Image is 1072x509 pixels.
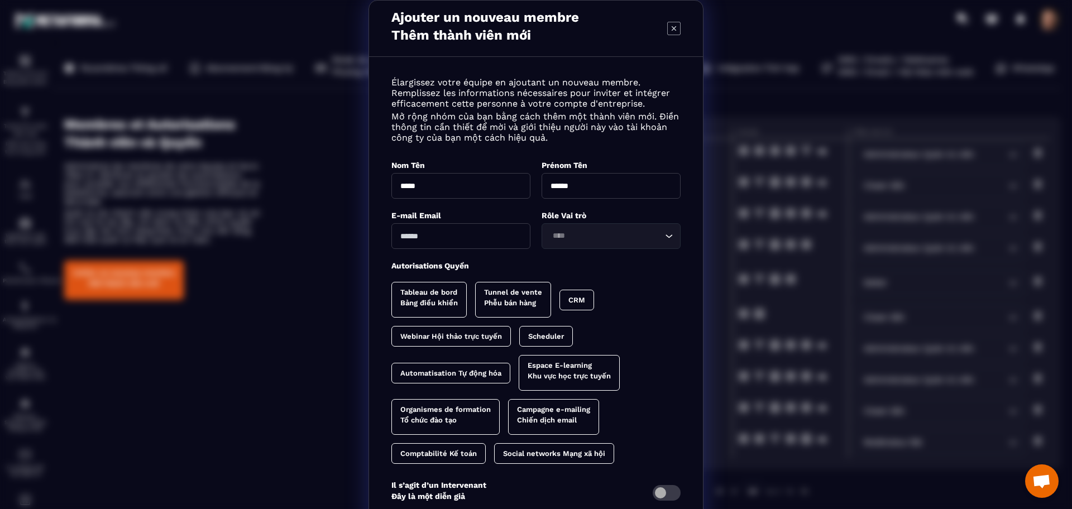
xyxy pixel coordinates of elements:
p: Élargissez votre équipe en ajoutant un nouveau membre. Remplissez les informations nécessaires po... [391,77,681,143]
sider-trans-text: Bảng điều khiển [400,299,458,307]
sider-trans-text: Đây là một diễn giả [391,492,465,501]
sider-trans-text: Quyền [444,261,469,270]
sider-trans-text: Chiến dịch email [517,416,577,424]
input: Search for option [549,230,662,242]
p: Scheduler [528,332,564,340]
sider-trans-text: Hội thảo trực tuyến [432,332,502,340]
label: Nom [391,161,425,170]
sider-trans-text: Tự động hóa [458,369,501,377]
sider-trans-text: Khu vực học trực tuyến [528,372,611,380]
sider-trans-text: Kế toán [449,449,477,458]
sider-trans-text: Mạng xã hội [563,449,605,458]
p: Webinar [400,332,502,340]
p: Campagne e-mailing [517,405,590,424]
p: CRM [568,296,585,304]
sider-trans-text: Mở rộng nhóm của bạn bằng cách thêm một thành viên mới. Điền thông tin cần thiết để mời và giới t... [391,111,679,143]
sider-trans-text: Thêm thành viên mới [391,27,531,43]
p: Ajouter un nouveau membre [391,9,579,47]
sider-trans-text: Phễu bán hàng [484,299,536,307]
label: E-mail [391,211,441,220]
label: Rôle [542,211,586,220]
p: Comptabilité [400,449,477,458]
p: Tableau de bord [400,288,458,307]
label: Prénom [542,161,587,170]
sider-trans-text: Tên [573,161,587,170]
p: Espace E-learning [528,361,611,380]
sider-trans-text: Email [419,211,441,220]
div: Search for option [542,223,681,249]
p: Il s’agit d’un Intervenant [391,481,486,505]
div: Mở cuộc trò chuyện [1025,464,1059,498]
p: Social networks [503,449,605,458]
label: Autorisations [391,261,469,270]
p: Automatisation [400,369,501,377]
p: Tunnel de vente [484,288,542,307]
sider-trans-text: Tổ chức đào tạo [400,416,457,424]
p: Organismes de formation [400,405,491,424]
sider-trans-text: Tên [411,161,425,170]
sider-trans-text: Vai trò [561,211,586,220]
